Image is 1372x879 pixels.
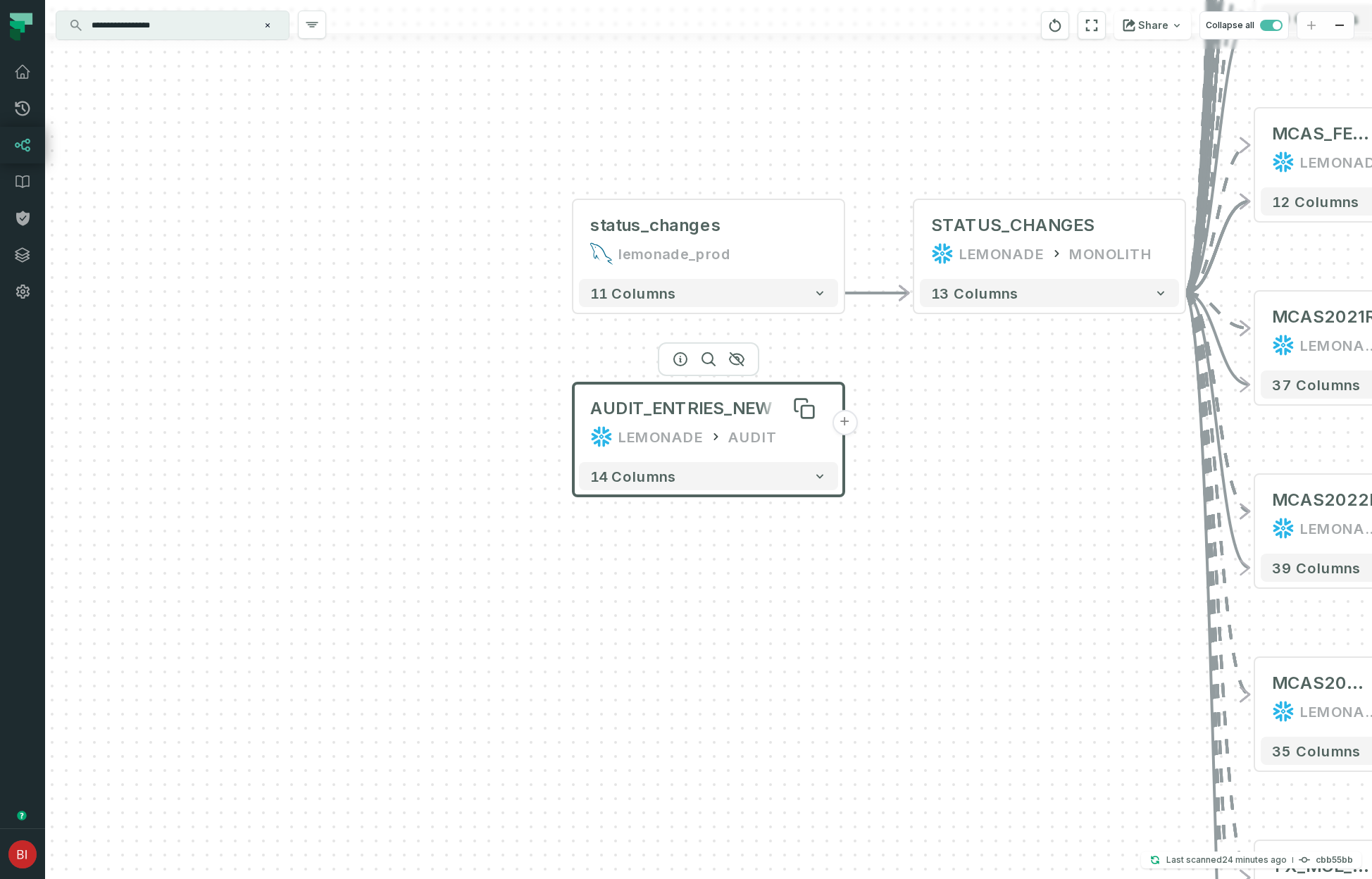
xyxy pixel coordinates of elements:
[1185,145,1249,293] g: Edge from fcac93edebc58457a795ee9e7e00b039 to 27b88526d26f419ef0c23ecb5ed832ff
[1069,242,1152,265] div: MONOLITH
[1272,672,1372,694] span: MCAS2022_HO_CLAIM
[1272,376,1361,393] span: 37 columns
[1222,854,1287,865] relative-time: Oct 14, 2025, 10:06 AM EDT
[1141,852,1361,868] button: Last scanned[DATE] 10:06:17 AMcbb55bb
[618,425,703,448] div: LEMONADE
[1272,559,1361,576] span: 39 columns
[1185,293,1249,878] g: Edge from fcac93edebc58457a795ee9e7e00b039 to 54b0bc30543015a62a5ab522953bc586
[15,809,28,822] div: Tooltip anchor
[1326,12,1354,39] button: zoom out
[959,242,1044,265] div: LEMONADE
[1114,11,1191,39] button: Share
[832,410,857,435] button: +
[1272,193,1359,210] span: 12 columns
[8,840,37,868] img: avatar of ben inbar
[1199,11,1289,39] button: Collapse all
[590,214,721,237] div: status_changes
[590,397,772,420] span: AUDIT_ENTRIES_NEW
[1185,293,1249,328] g: Edge from fcac93edebc58457a795ee9e7e00b039 to fb659290afe1b2fdbd9feebdcf032993
[931,285,1018,301] span: 13 columns
[590,468,676,485] span: 14 columns
[1316,856,1353,864] h4: cbb55bb
[590,285,676,301] span: 11 columns
[728,425,778,448] div: AUDIT
[618,242,731,265] div: lemonade_prod
[1272,742,1361,759] span: 35 columns
[931,214,1095,237] div: STATUS_CHANGES
[261,18,275,32] button: Clear search query
[1166,853,1287,867] p: Last scanned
